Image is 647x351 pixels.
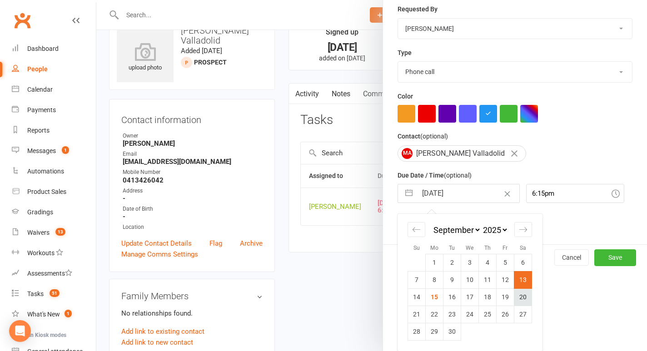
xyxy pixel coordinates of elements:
td: Friday, September 19, 2025 [497,288,514,306]
a: People [12,59,96,79]
div: Assessments [27,270,72,277]
td: Tuesday, September 16, 2025 [443,288,461,306]
span: 1 [65,310,72,317]
small: Mo [430,245,438,251]
a: Messages 1 [12,141,96,161]
td: Tuesday, September 9, 2025 [443,271,461,288]
div: Messages [27,147,56,154]
label: Color [398,91,413,101]
div: People [27,65,48,73]
td: Friday, September 26, 2025 [497,306,514,323]
a: Reports [12,120,96,141]
div: Waivers [27,229,50,236]
span: 1 [62,146,69,154]
td: Monday, September 29, 2025 [426,323,443,340]
label: Email preferences [398,212,450,222]
div: Payments [27,106,56,114]
small: Th [484,245,491,251]
a: Automations [12,161,96,182]
div: Tasks [27,290,44,297]
td: Sunday, September 14, 2025 [408,288,426,306]
td: Saturday, September 6, 2025 [514,254,532,271]
a: Assessments [12,263,96,284]
td: Wednesday, September 3, 2025 [461,254,479,271]
div: Move forward to switch to the next month. [514,222,532,237]
small: (optional) [420,133,448,140]
a: Product Sales [12,182,96,202]
div: Calendar [27,86,53,93]
td: Monday, September 22, 2025 [426,306,443,323]
td: Friday, September 5, 2025 [497,254,514,271]
td: Thursday, September 25, 2025 [479,306,497,323]
div: Move backward to switch to the previous month. [408,222,425,237]
button: Clear Date [499,185,515,202]
td: Sunday, September 28, 2025 [408,323,426,340]
div: Workouts [27,249,55,257]
td: Monday, September 8, 2025 [426,271,443,288]
a: What's New1 [12,304,96,325]
a: Workouts [12,243,96,263]
label: Requested By [398,4,438,14]
a: Payments [12,100,96,120]
a: Clubworx [11,9,34,32]
div: Automations [27,168,64,175]
div: Calendar [398,214,542,351]
label: Due Date / Time [398,170,472,180]
div: What's New [27,311,60,318]
td: Thursday, September 4, 2025 [479,254,497,271]
div: Product Sales [27,188,66,195]
div: Dashboard [27,45,59,52]
button: Cancel [554,249,589,266]
td: Tuesday, September 2, 2025 [443,254,461,271]
span: 13 [55,228,65,236]
small: (optional) [444,172,472,179]
td: Sunday, September 21, 2025 [408,306,426,323]
a: Calendar [12,79,96,100]
div: Open Intercom Messenger [9,320,31,342]
td: Wednesday, September 10, 2025 [461,271,479,288]
div: [PERSON_NAME] Valladolid [398,145,526,162]
td: Sunday, September 7, 2025 [408,271,426,288]
td: Wednesday, September 24, 2025 [461,306,479,323]
a: Dashboard [12,39,96,59]
a: Tasks 51 [12,284,96,304]
small: Fr [503,245,508,251]
label: Type [398,48,412,58]
a: Waivers 13 [12,222,96,243]
td: Wednesday, September 17, 2025 [461,288,479,306]
td: Monday, September 1, 2025 [426,254,443,271]
td: Tuesday, September 23, 2025 [443,306,461,323]
div: Gradings [27,208,53,216]
td: Friday, September 12, 2025 [497,271,514,288]
td: Monday, September 15, 2025 [426,288,443,306]
small: We [466,245,473,251]
td: Saturday, September 20, 2025 [514,288,532,306]
td: Thursday, September 11, 2025 [479,271,497,288]
label: Contact [398,131,448,141]
div: Reports [27,127,50,134]
td: Thursday, September 18, 2025 [479,288,497,306]
small: Su [413,245,420,251]
button: Save [594,249,636,266]
span: 51 [50,289,60,297]
small: Tu [449,245,455,251]
small: Sa [520,245,526,251]
td: Selected. Saturday, September 13, 2025 [514,271,532,288]
td: Saturday, September 27, 2025 [514,306,532,323]
span: MA [402,148,413,159]
td: Tuesday, September 30, 2025 [443,323,461,340]
a: Gradings [12,202,96,222]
